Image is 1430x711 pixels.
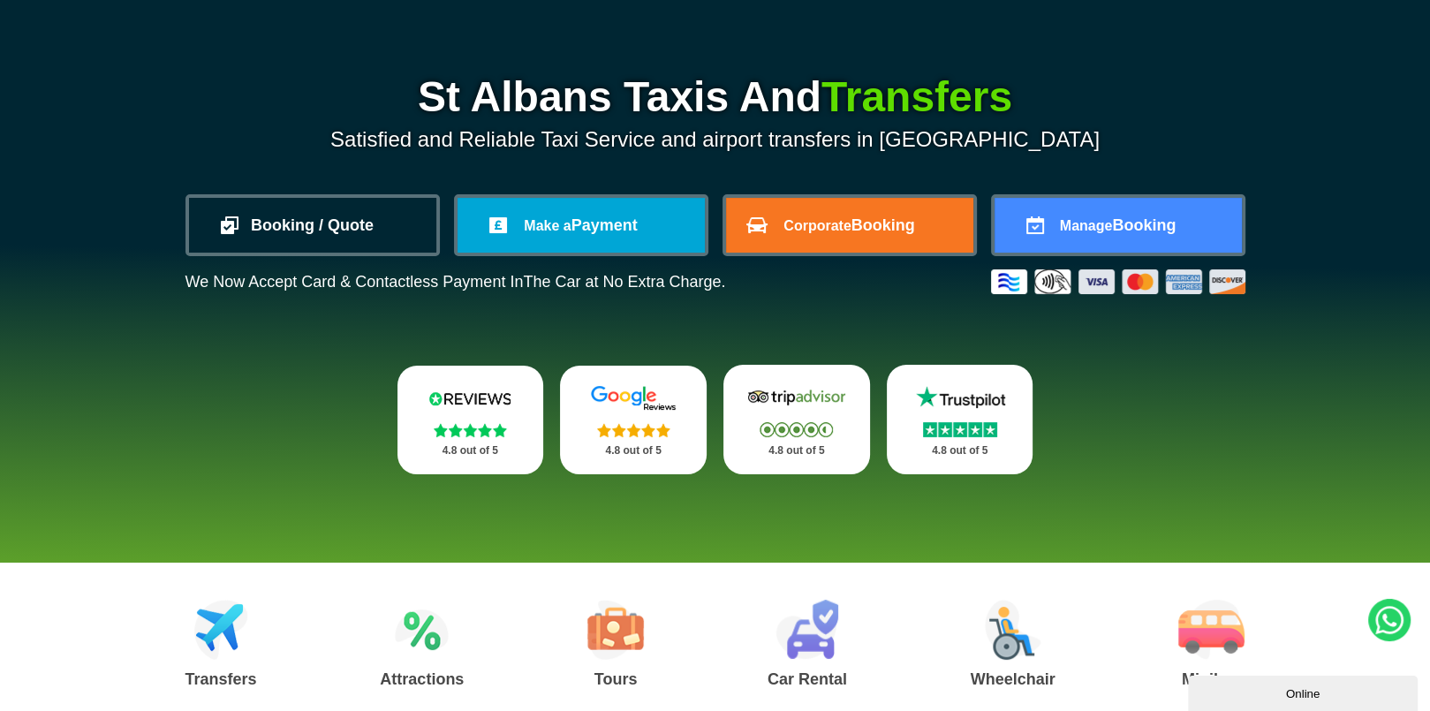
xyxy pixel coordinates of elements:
p: 4.8 out of 5 [743,440,851,462]
h3: Attractions [380,671,464,687]
img: Wheelchair [985,600,1041,660]
span: Make a [524,218,571,233]
img: Reviews.io [417,385,523,412]
img: Airport Transfers [194,600,248,660]
img: Stars [923,422,997,437]
p: Satisfied and Reliable Taxi Service and airport transfers in [GEOGRAPHIC_DATA] [185,127,1245,152]
img: Tripadvisor [744,384,850,411]
p: 4.8 out of 5 [906,440,1014,462]
img: Stars [434,423,507,437]
a: Google Stars 4.8 out of 5 [560,366,707,474]
img: Trustpilot [907,384,1013,411]
a: Booking / Quote [189,198,436,253]
span: Corporate [783,218,851,233]
a: CorporateBooking [726,198,973,253]
h3: Minibus [1178,671,1245,687]
p: We Now Accept Card & Contactless Payment In [185,273,726,291]
a: Reviews.io Stars 4.8 out of 5 [397,366,544,474]
img: Credit And Debit Cards [991,269,1245,294]
span: Manage [1060,218,1113,233]
img: Stars [597,423,670,437]
a: ManageBooking [995,198,1242,253]
span: The Car at No Extra Charge. [523,273,725,291]
img: Stars [760,422,833,437]
img: Google [580,385,686,412]
img: Tours [587,600,644,660]
iframe: chat widget [1188,672,1421,711]
img: Minibus [1178,600,1245,660]
img: Attractions [395,600,449,660]
h3: Transfers [185,671,257,687]
a: Make aPayment [458,198,705,253]
h3: Tours [587,671,644,687]
h3: Wheelchair [971,671,1055,687]
img: Car Rental [776,600,838,660]
p: 4.8 out of 5 [579,440,687,462]
a: Trustpilot Stars 4.8 out of 5 [887,365,1033,474]
h1: St Albans Taxis And [185,76,1245,118]
span: Transfers [821,73,1012,120]
h3: Car Rental [768,671,847,687]
a: Tripadvisor Stars 4.8 out of 5 [723,365,870,474]
p: 4.8 out of 5 [417,440,525,462]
